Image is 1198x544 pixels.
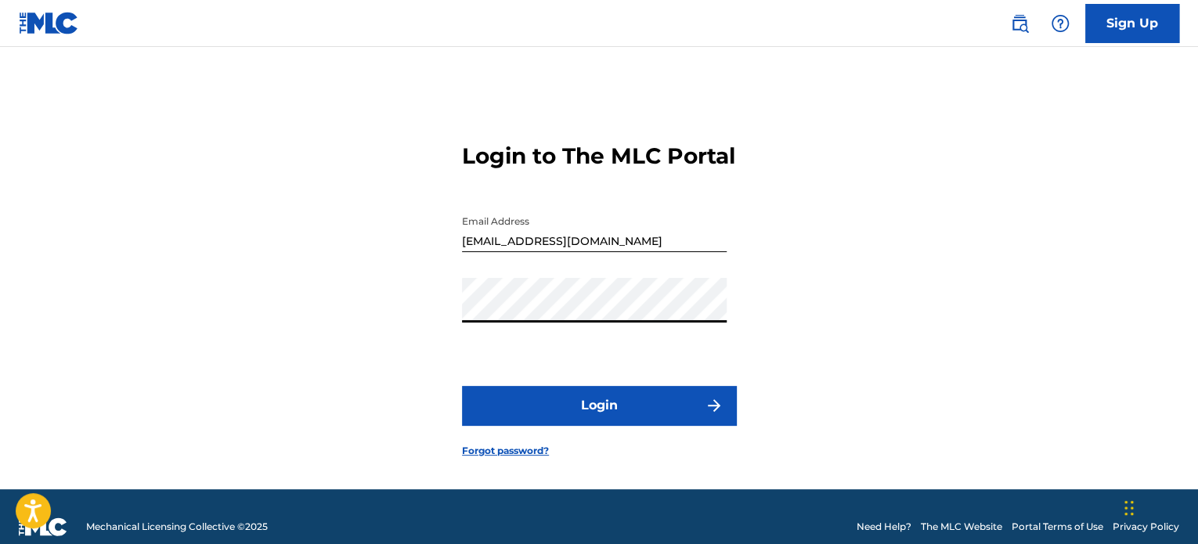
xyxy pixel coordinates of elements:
[462,386,736,425] button: Login
[1120,469,1198,544] iframe: Chat Widget
[1004,8,1035,39] a: Public Search
[86,520,268,534] span: Mechanical Licensing Collective © 2025
[1113,520,1179,534] a: Privacy Policy
[1010,14,1029,33] img: search
[19,517,67,536] img: logo
[1045,8,1076,39] div: Help
[462,444,549,458] a: Forgot password?
[857,520,911,534] a: Need Help?
[1124,485,1134,531] div: Drag
[1051,14,1070,33] img: help
[921,520,1002,534] a: The MLC Website
[462,142,735,170] h3: Login to The MLC Portal
[19,12,79,34] img: MLC Logo
[1012,520,1103,534] a: Portal Terms of Use
[1085,4,1179,43] a: Sign Up
[705,396,723,415] img: f7272a7cc735f4ea7f67.svg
